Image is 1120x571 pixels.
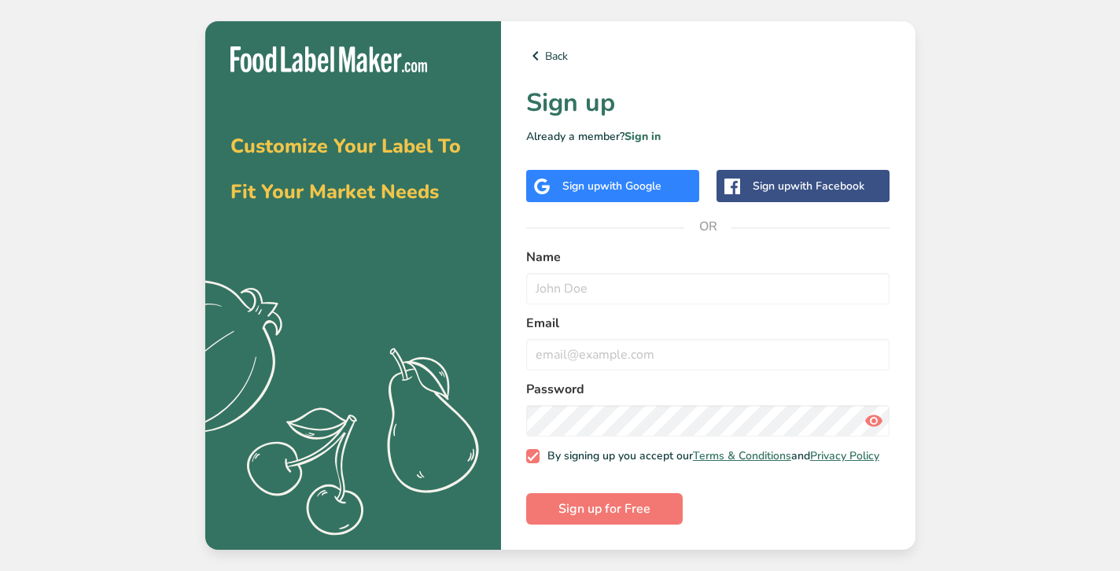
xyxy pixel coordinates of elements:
[810,448,879,463] a: Privacy Policy
[540,449,879,463] span: By signing up you accept our and
[526,248,890,267] label: Name
[624,129,661,144] a: Sign in
[230,133,461,205] span: Customize Your Label To Fit Your Market Needs
[526,493,683,525] button: Sign up for Free
[684,203,731,250] span: OR
[526,128,890,145] p: Already a member?
[526,273,890,304] input: John Doe
[526,314,890,333] label: Email
[526,46,890,65] a: Back
[562,178,661,194] div: Sign up
[600,179,661,193] span: with Google
[526,380,890,399] label: Password
[693,448,791,463] a: Terms & Conditions
[526,339,890,370] input: email@example.com
[526,84,890,122] h1: Sign up
[230,46,427,72] img: Food Label Maker
[753,178,864,194] div: Sign up
[558,499,650,518] span: Sign up for Free
[790,179,864,193] span: with Facebook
